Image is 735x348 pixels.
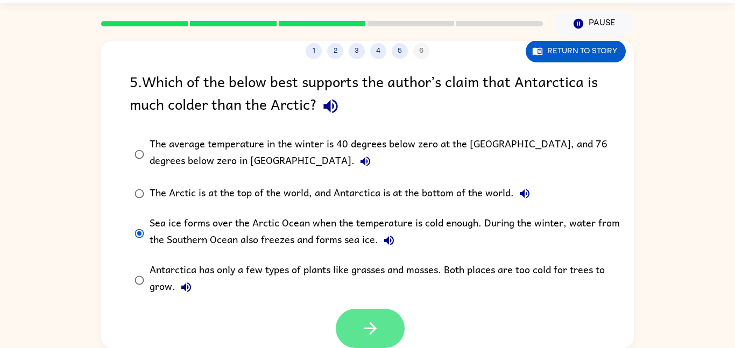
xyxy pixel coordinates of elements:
div: The Arctic is at the top of the world, and Antarctica is at the bottom of the world. [150,183,535,204]
div: 5 . Which of the below best supports the author’s claim that Antarctica is much colder than the A... [130,70,605,120]
div: The average temperature in the winter is 40 degrees below zero at the [GEOGRAPHIC_DATA], and 76 d... [150,136,620,172]
button: Return to story [526,40,626,62]
button: Sea ice forms over the Arctic Ocean when the temperature is cold enough. During the winter, water... [378,230,400,251]
button: The Arctic is at the top of the world, and Antarctica is at the bottom of the world. [514,183,535,204]
button: 5 [392,43,408,59]
button: Pause [556,11,634,36]
button: Antarctica has only a few types of plants like grasses and mosses. Both places are too cold for t... [175,276,197,298]
div: Sea ice forms over the Arctic Ocean when the temperature is cold enough. During the winter, water... [150,215,620,251]
button: 1 [306,43,322,59]
button: 2 [327,43,343,59]
div: Antarctica has only a few types of plants like grasses and mosses. Both places are too cold for t... [150,262,620,298]
button: 4 [370,43,386,59]
button: 3 [349,43,365,59]
button: The average temperature in the winter is 40 degrees below zero at the [GEOGRAPHIC_DATA], and 76 d... [355,151,376,172]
